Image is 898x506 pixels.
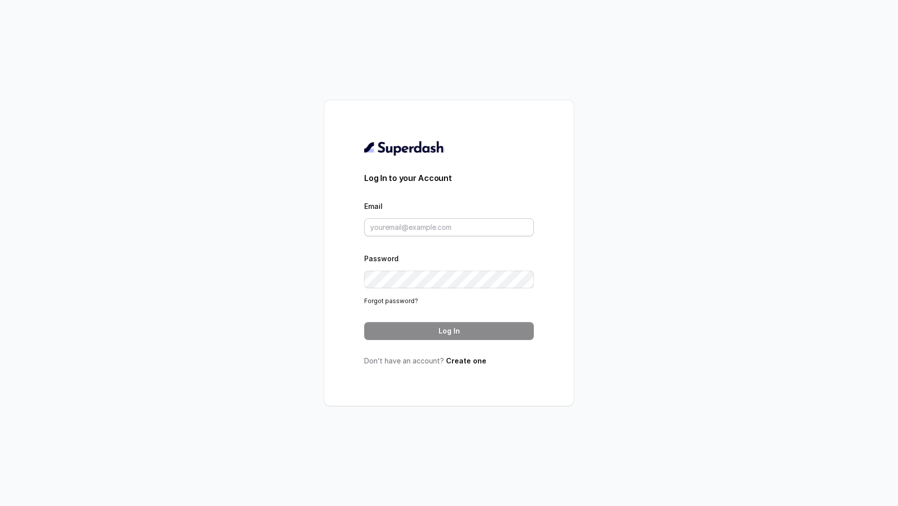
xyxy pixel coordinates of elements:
[364,297,418,305] a: Forgot password?
[364,172,534,184] h3: Log In to your Account
[364,322,534,340] button: Log In
[446,356,486,365] a: Create one
[364,356,534,366] p: Don’t have an account?
[364,254,399,263] label: Password
[364,140,445,156] img: light.svg
[364,218,534,236] input: youremail@example.com
[364,202,383,210] label: Email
